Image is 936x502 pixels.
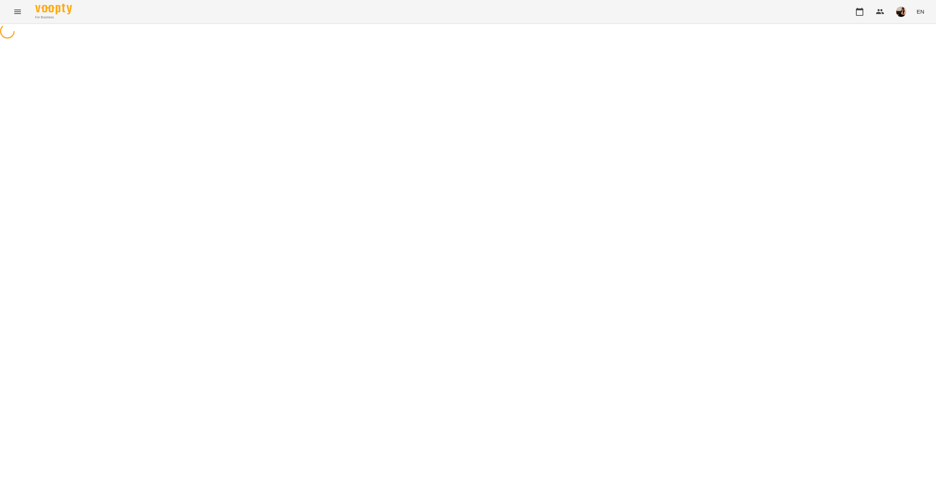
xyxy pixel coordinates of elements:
img: f1c8304d7b699b11ef2dd1d838014dff.jpg [896,7,906,17]
img: Voopty Logo [35,4,72,14]
button: Menu [9,3,26,21]
span: For Business [35,15,72,20]
span: EN [917,8,924,15]
button: EN [914,5,927,18]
